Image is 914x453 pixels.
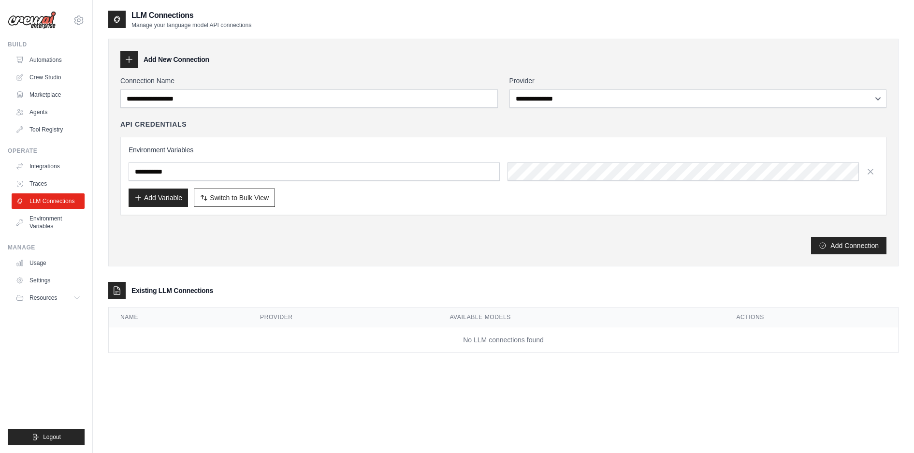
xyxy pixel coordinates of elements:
span: Resources [29,294,57,302]
img: Logo [8,11,56,29]
th: Name [109,307,248,327]
td: No LLM connections found [109,327,898,353]
a: Settings [12,273,85,288]
button: Add Variable [129,189,188,207]
h3: Existing LLM Connections [131,286,213,295]
span: Logout [43,433,61,441]
h4: API Credentials [120,119,187,129]
h2: LLM Connections [131,10,251,21]
a: Traces [12,176,85,191]
a: Integrations [12,159,85,174]
p: Manage your language model API connections [131,21,251,29]
button: Resources [12,290,85,306]
button: Logout [8,429,85,445]
div: Build [8,41,85,48]
th: Actions [725,307,898,327]
a: Automations [12,52,85,68]
a: Marketplace [12,87,85,102]
span: Switch to Bulk View [210,193,269,203]
label: Connection Name [120,76,498,86]
h3: Environment Variables [129,145,878,155]
th: Provider [248,307,438,327]
a: Agents [12,104,85,120]
h3: Add New Connection [144,55,209,64]
div: Manage [8,244,85,251]
a: Environment Variables [12,211,85,234]
a: LLM Connections [12,193,85,209]
button: Switch to Bulk View [194,189,275,207]
a: Crew Studio [12,70,85,85]
a: Tool Registry [12,122,85,137]
th: Available Models [438,307,725,327]
a: Usage [12,255,85,271]
label: Provider [509,76,887,86]
div: Operate [8,147,85,155]
button: Add Connection [811,237,886,254]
